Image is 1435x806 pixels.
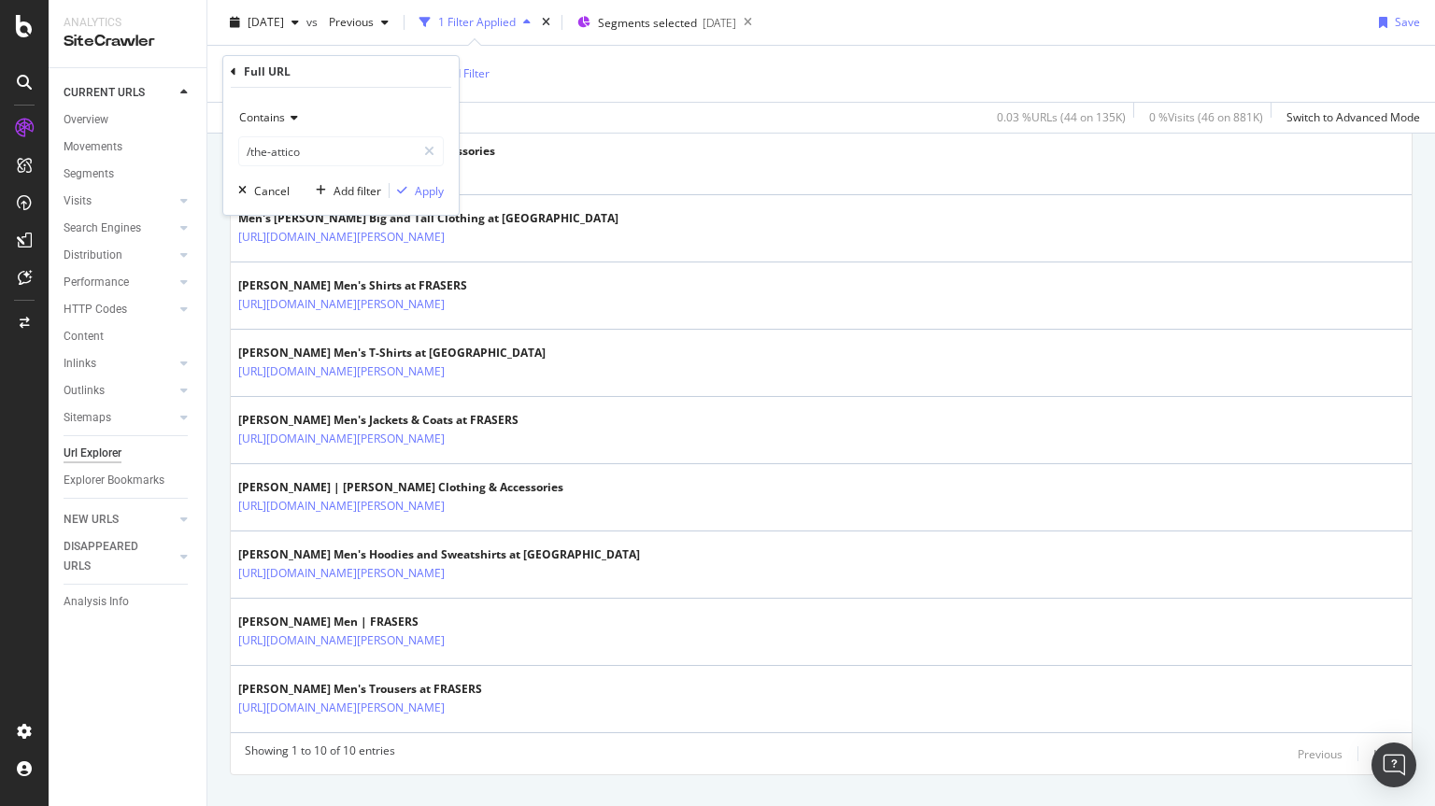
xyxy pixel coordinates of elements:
[238,277,526,294] div: [PERSON_NAME] Men's Shirts at FRASERS
[321,14,374,30] span: Previous
[64,83,145,103] div: CURRENT URLS
[64,592,129,612] div: Analysis Info
[64,354,175,374] a: Inlinks
[321,7,396,37] button: Previous
[64,246,175,265] a: Distribution
[64,327,104,346] div: Content
[248,14,284,30] span: 2025 Aug. 16th
[308,181,381,200] button: Add filter
[238,614,526,630] div: [PERSON_NAME] Men | FRASERS
[412,7,538,37] button: 1 Filter Applied
[64,381,105,401] div: Outlinks
[306,14,321,30] span: vs
[64,471,164,490] div: Explorer Bookmarks
[1298,742,1343,765] button: Previous
[570,7,736,37] button: Segments selected[DATE]
[1395,14,1420,30] div: Save
[1149,109,1263,125] div: 0 % Visits ( 46 on 881K )
[64,408,175,428] a: Sitemaps
[238,295,445,314] a: [URL][DOMAIN_NAME][PERSON_NAME]
[598,15,697,31] span: Segments selected
[64,273,129,292] div: Performance
[64,110,108,130] div: Overview
[222,7,306,37] button: [DATE]
[64,381,175,401] a: Outlinks
[64,510,175,530] a: NEW URLS
[245,742,395,765] div: Showing 1 to 10 of 10 entries
[440,65,490,81] div: Add Filter
[334,183,381,199] div: Add filter
[1298,746,1343,762] div: Previous
[64,83,175,103] a: CURRENT URLS
[64,537,175,576] a: DISAPPEARED URLS
[1371,742,1416,787] div: Open Intercom Messenger
[703,15,736,31] div: [DATE]
[64,164,114,184] div: Segments
[238,430,445,448] a: [URL][DOMAIN_NAME][PERSON_NAME]
[64,471,193,490] a: Explorer Bookmarks
[238,362,445,381] a: [URL][DOMAIN_NAME][PERSON_NAME]
[254,183,290,199] div: Cancel
[390,181,444,200] button: Apply
[238,631,445,650] a: [URL][DOMAIN_NAME][PERSON_NAME]
[64,246,122,265] div: Distribution
[64,15,192,31] div: Analytics
[64,592,193,612] a: Analysis Info
[238,564,445,583] a: [URL][DOMAIN_NAME][PERSON_NAME]
[64,137,193,157] a: Movements
[438,14,516,30] div: 1 Filter Applied
[239,109,285,125] span: Contains
[64,408,111,428] div: Sitemaps
[538,13,554,32] div: times
[1286,109,1420,125] div: Switch to Advanced Mode
[64,444,121,463] div: Url Explorer
[64,137,122,157] div: Movements
[238,681,526,698] div: [PERSON_NAME] Men's Trousers at FRASERS
[997,109,1126,125] div: 0.03 % URLs ( 44 on 135K )
[64,219,175,238] a: Search Engines
[64,510,119,530] div: NEW URLS
[64,273,175,292] a: Performance
[415,183,444,199] div: Apply
[64,537,158,576] div: DISAPPEARED URLS
[64,444,193,463] a: Url Explorer
[231,181,290,200] button: Cancel
[64,300,127,319] div: HTTP Codes
[244,64,291,79] div: Full URL
[238,699,445,717] a: [URL][DOMAIN_NAME][PERSON_NAME]
[64,354,96,374] div: Inlinks
[238,412,526,429] div: [PERSON_NAME] Men's Jackets & Coats at FRASERS
[238,546,640,563] div: [PERSON_NAME] Men's Hoodies and Sweatshirts at [GEOGRAPHIC_DATA]
[64,191,92,211] div: Visits
[64,219,141,238] div: Search Engines
[238,497,445,516] a: [URL][DOMAIN_NAME][PERSON_NAME]
[1371,7,1420,37] button: Save
[64,110,193,130] a: Overview
[64,191,175,211] a: Visits
[238,479,563,496] div: [PERSON_NAME] | [PERSON_NAME] Clothing & Accessories
[64,31,192,52] div: SiteCrawler
[64,164,193,184] a: Segments
[238,345,546,361] div: [PERSON_NAME] Men's T-Shirts at [GEOGRAPHIC_DATA]
[238,210,618,227] div: Men's [PERSON_NAME] Big and Tall Clothing at [GEOGRAPHIC_DATA]
[64,300,175,319] a: HTTP Codes
[64,327,193,346] a: Content
[1279,103,1420,133] button: Switch to Advanced Mode
[238,228,445,247] a: [URL][DOMAIN_NAME][PERSON_NAME]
